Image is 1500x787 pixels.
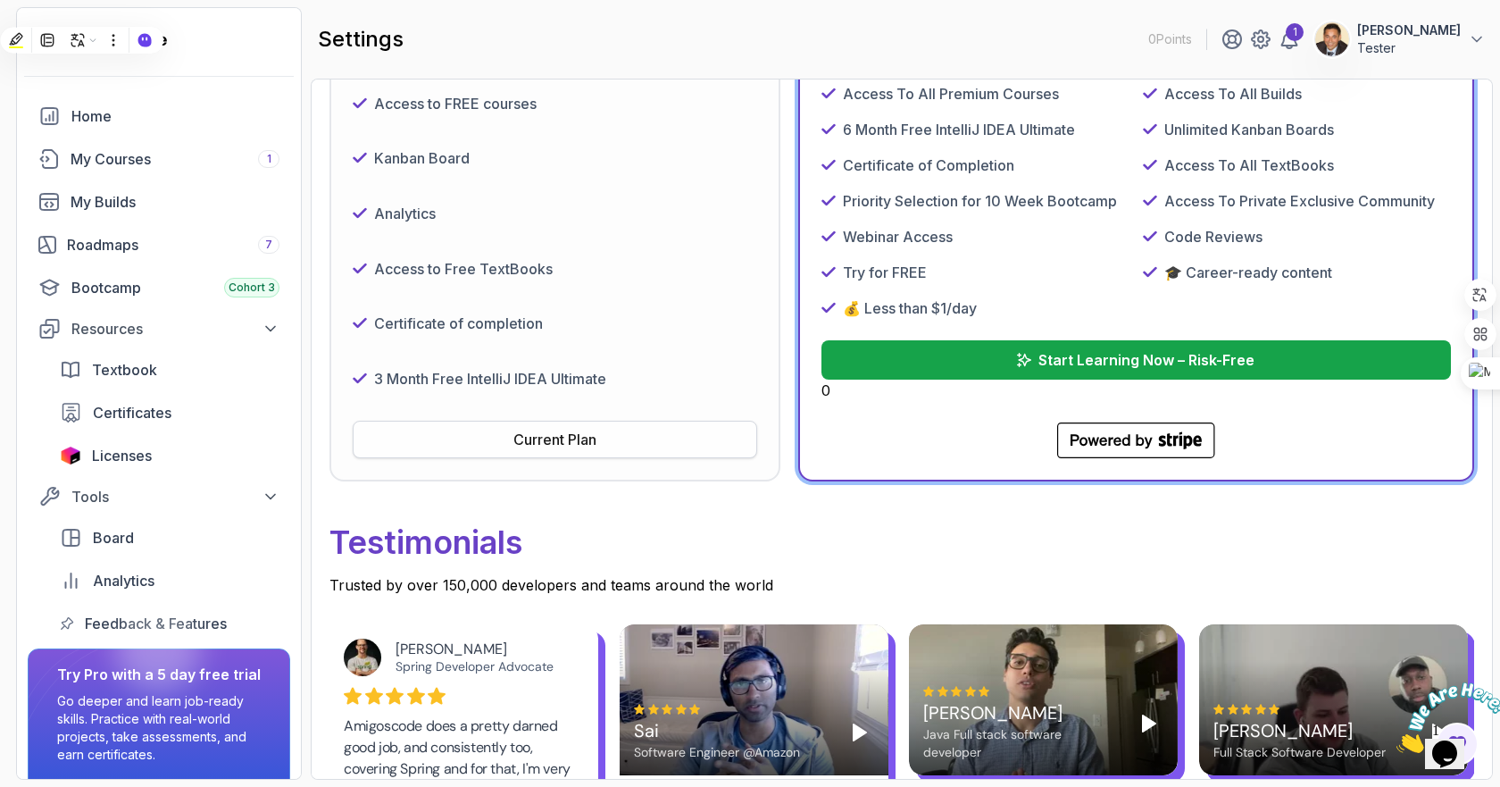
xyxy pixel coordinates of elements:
[1314,21,1486,57] button: user profile image[PERSON_NAME]Tester
[93,402,171,423] span: Certificates
[843,262,927,283] p: Try for FREE
[634,743,800,761] div: Software Engineer @Amazon
[71,277,279,298] div: Bootcamp
[49,563,290,599] a: analytics
[318,25,404,54] h2: settings
[1164,155,1334,176] p: Access To All TextBooks
[353,421,757,458] button: Current Plan
[1213,718,1386,743] div: [PERSON_NAME]
[1164,262,1332,283] p: 🎓 Career-ready content
[1286,23,1304,41] div: 1
[92,445,152,466] span: Licenses
[60,447,81,465] img: jetbrains icon
[329,510,1474,574] p: Testimonials
[374,147,470,169] p: Kanban Board
[374,368,606,389] p: 3 Month Free IntelliJ IDEA Ultimate
[1164,83,1302,105] p: Access To All Builds
[71,148,279,170] div: My Courses
[28,481,290,513] button: Tools
[374,93,537,114] p: Access to FREE courses
[344,639,381,676] img: Josh Long avatar
[843,155,1014,176] p: Certificate of Completion
[1135,709,1163,738] button: Play
[71,191,279,213] div: My Builds
[374,203,436,224] p: Analytics
[38,26,167,54] a: Landing page
[49,352,290,388] a: textbook
[28,313,290,345] button: Resources
[634,718,800,743] div: Sai
[93,570,154,591] span: Analytics
[1164,190,1435,212] p: Access To Private Exclusive Community
[1389,675,1500,760] iframe: chat widget
[843,226,953,247] p: Webinar Access
[396,658,554,674] a: Spring Developer Advocate
[49,520,290,556] a: board
[49,606,290,641] a: feedback
[28,270,290,306] a: bootcamp
[28,98,290,134] a: home
[7,7,14,22] span: 1
[843,119,1075,140] p: 6 Month Free IntelliJ IDEA Ultimate
[1148,30,1192,48] p: 0 Points
[374,313,543,334] p: Certificate of completion
[843,190,1117,212] p: Priority Selection for 10 Week Bootcamp
[1357,21,1461,39] p: [PERSON_NAME]
[843,297,977,319] p: 💰 Less than $1/day
[1164,119,1334,140] p: Unlimited Kanban Boards
[71,318,279,339] div: Resources
[93,527,134,548] span: Board
[1357,39,1461,57] p: Tester
[329,574,1474,596] p: Trusted by over 150,000 developers and teams around the world
[1164,226,1262,247] p: Code Reviews
[1213,743,1386,761] div: Full Stack Software Developer
[7,7,118,78] img: Chat attention grabber
[71,105,279,127] div: Home
[1315,22,1349,56] img: user profile image
[28,184,290,220] a: builds
[49,438,290,473] a: licenses
[843,83,1059,105] p: Access To All Premium Courses
[28,227,290,263] a: roadmaps
[85,613,227,634] span: Feedback & Features
[267,152,271,166] span: 1
[265,238,272,252] span: 7
[57,692,261,764] p: Go deeper and learn job-ready skills. Practice with real-world projects, take assessments, and ea...
[846,718,874,747] button: Play
[1279,29,1300,50] a: 1
[28,141,290,177] a: courses
[229,280,275,295] span: Cohort 3
[821,340,1451,380] button: Start Learning Now – Risk-Free
[396,640,570,658] div: [PERSON_NAME]
[923,700,1121,725] div: [PERSON_NAME]
[71,486,279,507] div: Tools
[1038,349,1254,371] p: Start Learning Now – Risk-Free
[513,429,596,450] div: Current Plan
[67,234,279,255] div: Roadmaps
[49,395,290,431] a: certificates
[821,340,1451,401] div: 0
[92,359,157,381] span: Textbook
[923,725,1121,761] div: Java Full stack software developer
[374,258,553,280] p: Access to Free TextBooks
